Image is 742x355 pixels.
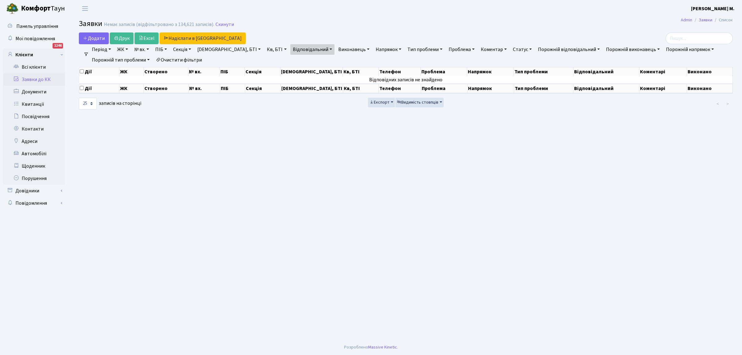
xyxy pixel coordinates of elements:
th: Створено [144,67,188,76]
a: Адреси [3,135,65,148]
th: Тип проблеми [514,67,573,76]
button: Переключити навігацію [77,3,93,14]
th: Дії [79,84,119,93]
a: Щоденник [3,160,65,172]
th: ЖК [119,67,144,76]
a: Квитанції [3,98,65,110]
th: Тип проблеми [514,84,574,93]
a: Довідники [3,185,65,197]
th: Дії [79,67,119,76]
a: Скинути [215,22,234,28]
span: Видимість стовпців [397,99,438,105]
a: Посвідчення [3,110,65,123]
img: logo.png [6,2,19,15]
td: Відповідних записів не знайдено [79,76,733,83]
th: Проблема [421,84,467,93]
a: Порожній напрямок [663,44,716,55]
div: 1246 [53,43,63,49]
th: Секція [245,67,280,76]
a: Секція [171,44,194,55]
th: Секція [245,84,281,93]
span: Панель управління [16,23,58,30]
th: ЖК [119,84,144,93]
a: ПІБ [153,44,169,55]
a: Тип проблеми [405,44,445,55]
th: Проблема [421,67,467,76]
a: Порожній тип проблеми [89,55,152,65]
th: Кв, БТІ [343,84,379,93]
th: Телефон [379,84,421,93]
a: Автомобілі [3,148,65,160]
a: [PERSON_NAME] М. [691,5,735,12]
th: Телефон [379,67,421,76]
th: [DEMOGRAPHIC_DATA], БТІ [281,84,343,93]
th: Напрямок [467,67,514,76]
a: [DEMOGRAPHIC_DATA], БТІ [195,44,263,55]
th: Відповідальний [574,67,639,76]
label: записів на сторінці [79,98,141,109]
input: Пошук... [666,32,733,44]
th: Відповідальний [574,84,639,93]
th: ПІБ [220,84,245,93]
a: Проблема [446,44,477,55]
th: № вх. [189,84,220,93]
div: Розроблено . [344,344,398,351]
th: Створено [144,84,188,93]
a: Порожній виконавець [603,44,662,55]
span: Таун [21,3,65,14]
a: № вх. [132,44,151,55]
li: Список [712,17,733,24]
th: Виконано [687,84,733,93]
th: ПІБ [220,67,245,76]
span: Мої повідомлення [15,35,55,42]
a: Додати [79,32,109,44]
th: Кв, БТІ [343,67,378,76]
a: Admin [681,17,692,23]
a: Повідомлення [3,197,65,209]
span: Заявки [79,18,102,29]
b: Комфорт [21,3,51,13]
a: Друк [110,32,134,44]
a: Кв, БТІ [264,44,289,55]
th: № вх. [188,67,220,76]
a: Всі клієнти [3,61,65,73]
a: Порушення [3,172,65,185]
a: Панель управління [3,20,65,32]
a: Контакти [3,123,65,135]
a: Надіслати в [GEOGRAPHIC_DATA] [160,32,246,44]
a: Клієнти [3,49,65,61]
button: Видимість стовпців [395,98,444,107]
a: Massive Kinetic [368,344,397,350]
th: Коментарі [639,84,687,93]
th: Виконано [687,67,733,76]
th: Напрямок [467,84,514,93]
a: Коментар [478,44,509,55]
div: Немає записів (відфільтровано з 134,621 записів). [104,22,214,28]
a: Порожній відповідальний [535,44,602,55]
a: Мої повідомлення1246 [3,32,65,45]
a: Напрямок [373,44,404,55]
a: ЖК [115,44,130,55]
a: Виконавець [336,44,372,55]
a: Заявки [699,17,712,23]
span: Додати [83,35,105,42]
button: Експорт [368,98,395,107]
a: Відповідальний [290,44,335,55]
th: Коментарі [639,67,687,76]
a: Заявки до КК [3,73,65,86]
span: Експорт [369,99,390,105]
th: [DEMOGRAPHIC_DATA], БТІ [280,67,343,76]
a: Очистити фільтри [153,55,204,65]
a: Статус [510,44,534,55]
a: Excel [134,32,159,44]
select: записів на сторінці [79,98,97,109]
nav: breadcrumb [672,14,742,27]
a: Період [89,44,113,55]
a: Документи [3,86,65,98]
